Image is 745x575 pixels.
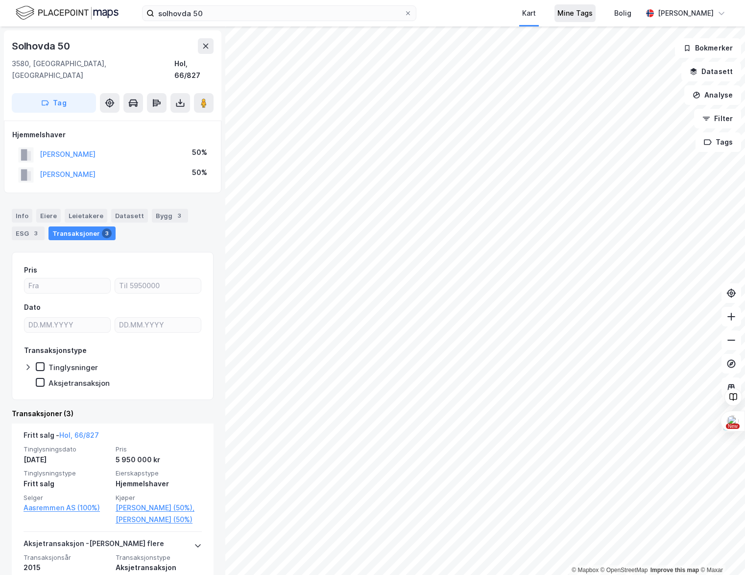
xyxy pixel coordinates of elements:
[24,429,99,445] div: Fritt salg -
[24,478,110,490] div: Fritt salg
[16,4,119,22] img: logo.f888ab2527a4732fd821a326f86c7f29.svg
[116,445,202,453] span: Pris
[102,228,112,238] div: 3
[522,7,536,19] div: Kart
[24,538,164,553] div: Aksjetransaksjon - [PERSON_NAME] flere
[152,209,188,223] div: Bygg
[65,209,107,223] div: Leietakere
[24,502,110,514] a: Aasremmen AS (100%)
[115,318,201,332] input: DD.MM.YYYY
[59,431,99,439] a: Hol, 66/827
[116,553,202,562] span: Transaksjonstype
[31,228,41,238] div: 3
[557,7,593,19] div: Mine Tags
[12,129,213,141] div: Hjemmelshaver
[174,211,184,221] div: 3
[601,567,648,574] a: OpenStreetMap
[116,469,202,477] span: Eierskapstype
[116,494,202,502] span: Kjøper
[12,408,214,420] div: Transaksjoner (3)
[48,363,98,372] div: Tinglysninger
[48,378,110,388] div: Aksjetransaksjon
[111,209,148,223] div: Datasett
[650,567,699,574] a: Improve this map
[24,469,110,477] span: Tinglysningstype
[116,514,202,525] a: [PERSON_NAME] (50%)
[36,209,61,223] div: Eiere
[696,132,741,152] button: Tags
[658,7,714,19] div: [PERSON_NAME]
[675,38,741,58] button: Bokmerker
[572,567,599,574] a: Mapbox
[684,85,741,105] button: Analyse
[24,454,110,466] div: [DATE]
[12,93,96,113] button: Tag
[116,562,202,574] div: Aksjetransaksjon
[24,562,110,574] div: 2015
[696,528,745,575] iframe: Chat Widget
[12,226,45,240] div: ESG
[48,226,116,240] div: Transaksjoner
[694,109,741,128] button: Filter
[174,58,214,81] div: Hol, 66/827
[116,478,202,490] div: Hjemmelshaver
[154,6,404,21] input: Søk på adresse, matrikkel, gårdeiere, leietakere eller personer
[12,38,72,54] div: Solhovda 50
[116,454,202,466] div: 5 950 000 kr
[115,278,201,293] input: Til 5950000
[24,278,110,293] input: Fra
[24,264,37,276] div: Pris
[24,553,110,562] span: Transaksjonsår
[24,301,41,313] div: Dato
[24,318,110,332] input: DD.MM.YYYY
[192,167,207,178] div: 50%
[12,58,174,81] div: 3580, [GEOGRAPHIC_DATA], [GEOGRAPHIC_DATA]
[24,494,110,502] span: Selger
[116,502,202,514] a: [PERSON_NAME] (50%),
[696,528,745,575] div: Kontrollprogram for chat
[24,345,87,356] div: Transaksjonstype
[12,209,32,223] div: Info
[681,62,741,81] button: Datasett
[192,147,207,158] div: 50%
[24,445,110,453] span: Tinglysningsdato
[614,7,631,19] div: Bolig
